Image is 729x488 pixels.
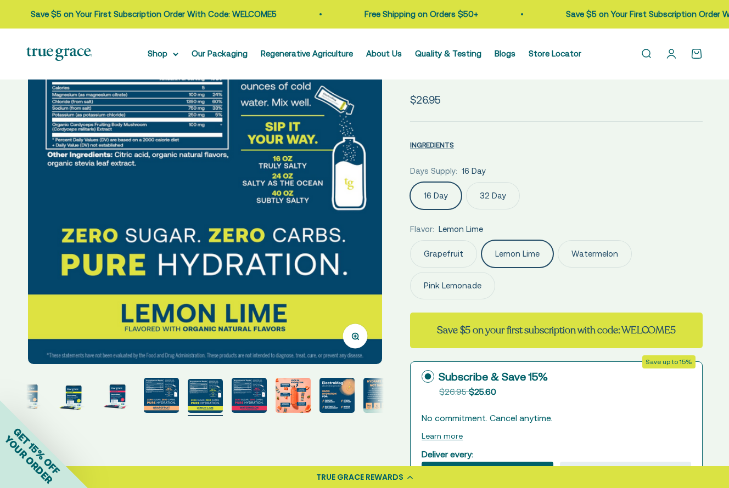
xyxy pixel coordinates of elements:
[100,378,135,413] img: ElectroMag™
[12,378,47,416] button: Go to item 1
[319,378,355,413] img: Rapid Hydration For: - Exercise endurance* - Stress support* - Electrolyte replenishment* - Muscl...
[363,9,477,19] a: Free Shipping on Orders $50+
[28,22,382,365] img: ElectroMag™
[232,378,267,413] img: ElectroMag™
[363,378,399,413] img: Everyone needs true hydration. From your extreme athletes to you weekend warriors, ElectroMag giv...
[410,138,454,151] button: INGREDIENTS
[232,378,267,416] button: Go to item 6
[261,49,353,58] a: Regenerative Agriculture
[410,164,457,178] legend: Days Supply:
[437,324,675,337] strong: Save $5 on your first subscription with code: WELCOME5
[410,92,441,108] sale-price: $26.95
[11,425,62,476] span: GET 15% OFF
[144,378,179,416] button: Go to item 4
[56,378,91,413] img: ElectroMag™
[188,379,223,413] img: ElectroMag™
[415,49,481,58] a: Quality & Testing
[192,49,248,58] a: Our Packaging
[276,378,311,413] img: Magnesium for heart health and stress support* Chloride to support pH balance and oxygen flow* So...
[30,8,276,21] p: Save $5 on Your First Subscription Order With Code: WELCOME5
[529,49,581,58] a: Store Locator
[410,141,454,149] span: INGREDIENTS
[148,47,178,60] summary: Shop
[56,378,91,416] button: Go to item 2
[495,49,515,58] a: Blogs
[410,223,434,236] legend: Flavor:
[100,378,135,416] button: Go to item 3
[12,378,47,413] img: ElectroMag™
[319,378,355,416] button: Go to item 8
[439,223,483,236] span: Lemon Lime
[144,378,179,413] img: 750 mg sodium for fluid balance and cellular communication.* 250 mg potassium supports blood pres...
[276,378,311,416] button: Go to item 7
[366,49,402,58] a: About Us
[2,433,55,486] span: YOUR ORDER
[316,472,403,483] div: TRUE GRACE REWARDS
[462,164,486,178] span: 16 Day
[188,379,223,416] button: Go to item 5
[363,378,399,416] button: Go to item 9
